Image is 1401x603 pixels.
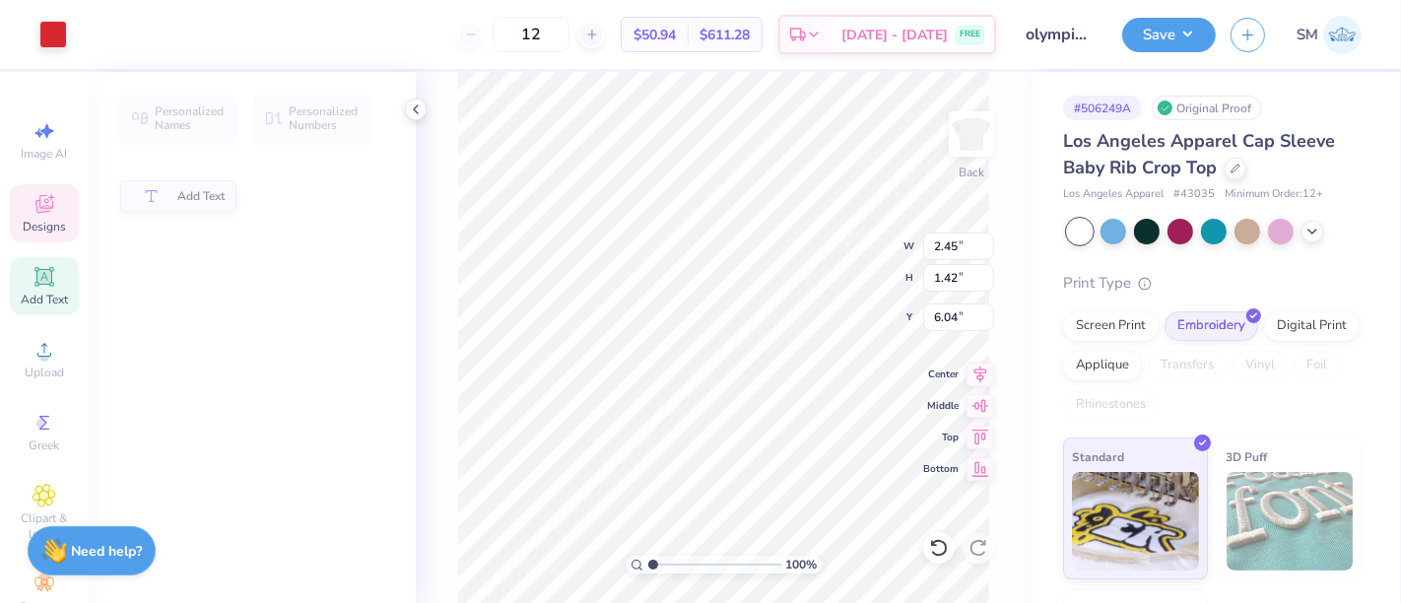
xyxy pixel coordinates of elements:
span: Designs [23,219,66,234]
span: 3D Puff [1227,446,1268,467]
span: Clipart & logos [10,510,79,542]
span: Bottom [923,462,959,476]
div: Screen Print [1063,311,1159,341]
img: Standard [1072,472,1199,570]
span: Middle [923,399,959,413]
div: Vinyl [1233,351,1288,380]
div: Embroidery [1165,311,1258,341]
div: Transfers [1148,351,1227,380]
span: Personalized Numbers [289,104,359,132]
span: 100 % [786,556,818,573]
input: – – [493,17,569,52]
div: Applique [1063,351,1142,380]
span: [DATE] - [DATE] [841,25,948,45]
div: Original Proof [1152,96,1262,120]
div: Rhinestones [1063,390,1159,420]
span: # 43035 [1173,186,1215,203]
span: Image AI [22,146,68,162]
span: FREE [960,28,980,41]
span: Center [923,368,959,381]
img: Back [952,114,991,154]
span: $50.94 [634,25,676,45]
img: Shruthi Mohan [1323,16,1362,54]
img: 3D Puff [1227,472,1354,570]
span: Personalized Names [155,104,225,132]
span: Top [923,431,959,444]
span: Add Text [177,189,225,203]
div: Foil [1294,351,1340,380]
span: Standard [1072,446,1124,467]
div: Digital Print [1264,311,1360,341]
input: Untitled Design [1011,15,1107,54]
div: Back [959,164,984,181]
span: Los Angeles Apparel [1063,186,1164,203]
a: SM [1297,16,1362,54]
div: Print Type [1063,272,1362,295]
span: Minimum Order: 12 + [1225,186,1323,203]
span: Add Text [21,292,68,307]
span: Los Angeles Apparel Cap Sleeve Baby Rib Crop Top [1063,129,1335,179]
button: Save [1122,18,1216,52]
span: Greek [30,437,60,453]
span: SM [1297,24,1318,46]
span: Upload [25,365,64,380]
div: # 506249A [1063,96,1142,120]
span: $611.28 [700,25,750,45]
strong: Need help? [72,542,143,561]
